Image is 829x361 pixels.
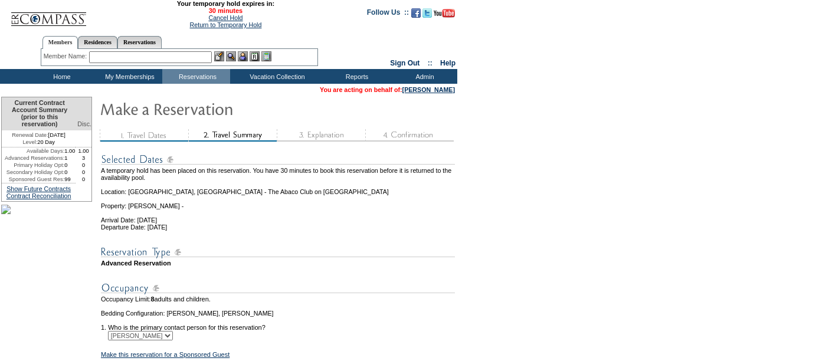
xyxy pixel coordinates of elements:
a: Follow us on Twitter [422,12,432,19]
td: Advanced Reservation [101,260,455,267]
a: [PERSON_NAME] [402,86,455,93]
td: 0 [76,169,91,176]
img: b_edit.gif [214,51,224,61]
td: Follow Us :: [367,7,409,21]
span: Disc. [77,120,91,127]
span: Level: [22,139,37,146]
td: Reports [322,69,389,84]
span: 30 minutes [93,7,358,14]
a: Subscribe to our YouTube Channel [434,12,455,19]
img: b_calculator.gif [261,51,271,61]
img: Impersonate [238,51,248,61]
td: [DATE] [2,130,76,139]
a: Make this reservation for a Sponsored Guest [101,351,230,358]
td: 1. Who is the primary contact person for this reservation? [101,317,455,331]
img: Follow us on Twitter [422,8,432,18]
td: 3 [76,155,91,162]
img: Compass Home [10,2,87,27]
a: Reservations [117,36,162,48]
td: Admin [389,69,457,84]
span: You are acting on behalf of: [320,86,455,93]
a: Become our fan on Facebook [411,12,421,19]
td: Available Days: [2,147,64,155]
td: 99 [64,176,76,183]
a: Return to Temporary Hold [190,21,262,28]
td: 1.00 [76,147,91,155]
img: Make Reservation [100,97,336,120]
img: Shot-48-083.jpg [1,205,11,214]
img: Reservations [250,51,260,61]
span: Renewal Date: [12,132,48,139]
td: Primary Holiday Opt: [2,162,64,169]
a: Cancel Hold [208,14,243,21]
td: Advanced Reservations: [2,155,64,162]
img: View [226,51,236,61]
td: Bedding Configuration: [PERSON_NAME], [PERSON_NAME] [101,310,455,317]
img: subTtlOccupancy.gif [101,281,455,296]
img: step1_state3.gif [100,129,188,142]
td: Location: [GEOGRAPHIC_DATA], [GEOGRAPHIC_DATA] - The Abaco Club on [GEOGRAPHIC_DATA] [101,181,455,195]
a: Residences [78,36,117,48]
td: Sponsored Guest Res: [2,176,64,183]
a: Members [42,36,78,49]
a: Contract Reconciliation [6,192,71,199]
td: A temporary hold has been placed on this reservation. You have 30 minutes to book this reservatio... [101,167,455,181]
td: My Memberships [94,69,162,84]
img: Become our fan on Facebook [411,8,421,18]
td: Arrival Date: [DATE] [101,209,455,224]
td: 0 [64,169,76,176]
td: Departure Date: [DATE] [101,224,455,231]
td: Reservations [162,69,230,84]
td: Property: [PERSON_NAME] - [101,195,455,209]
img: subTtlResType.gif [101,245,455,260]
a: Help [440,59,456,67]
div: Member Name: [44,51,89,61]
span: 8 [150,296,154,303]
a: Sign Out [390,59,420,67]
td: Home [27,69,94,84]
img: step4_state1.gif [365,129,454,142]
td: Secondary Holiday Opt: [2,169,64,176]
td: Vacation Collection [230,69,322,84]
td: 0 [76,162,91,169]
td: Current Contract Account Summary (prior to this reservation) [2,97,76,130]
td: 0 [76,176,91,183]
img: Subscribe to our YouTube Channel [434,9,455,18]
a: Show Future Contracts [6,185,71,192]
img: step2_state2.gif [188,129,277,142]
td: 1 [64,155,76,162]
td: 20 Day [2,139,76,147]
span: :: [428,59,432,67]
td: 1.00 [64,147,76,155]
img: step3_state1.gif [277,129,365,142]
img: subTtlSelectedDates.gif [101,152,455,167]
td: 0 [64,162,76,169]
td: Occupancy Limit: adults and children. [101,296,455,303]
